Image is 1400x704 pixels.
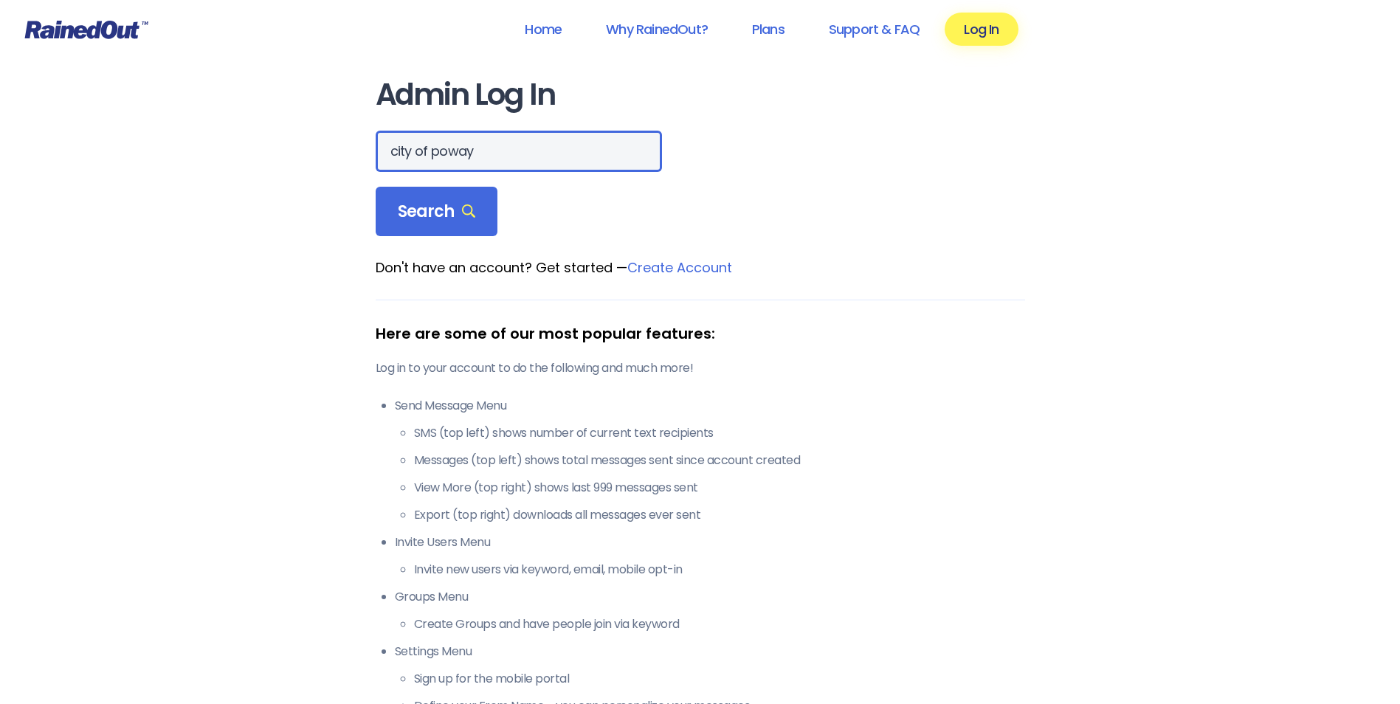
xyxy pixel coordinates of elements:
li: Invite new users via keyword, email, mobile opt-in [414,561,1025,579]
li: Export (top right) downloads all messages ever sent [414,506,1025,524]
a: Create Account [627,258,732,277]
div: Search [376,187,498,237]
p: Log in to your account to do the following and much more! [376,359,1025,377]
a: Why RainedOut? [587,13,727,46]
a: Support & FAQ [810,13,939,46]
li: Sign up for the mobile portal [414,670,1025,688]
div: Here are some of our most popular features: [376,322,1025,345]
a: Log In [945,13,1018,46]
a: Home [506,13,581,46]
input: Search Orgs… [376,131,662,172]
span: Search [398,201,476,222]
li: Create Groups and have people join via keyword [414,615,1025,633]
li: Messages (top left) shows total messages sent since account created [414,452,1025,469]
li: SMS (top left) shows number of current text recipients [414,424,1025,442]
h1: Admin Log In [376,78,1025,111]
li: Invite Users Menu [395,534,1025,579]
a: Plans [733,13,804,46]
li: Groups Menu [395,588,1025,633]
li: Send Message Menu [395,397,1025,524]
li: View More (top right) shows last 999 messages sent [414,479,1025,497]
